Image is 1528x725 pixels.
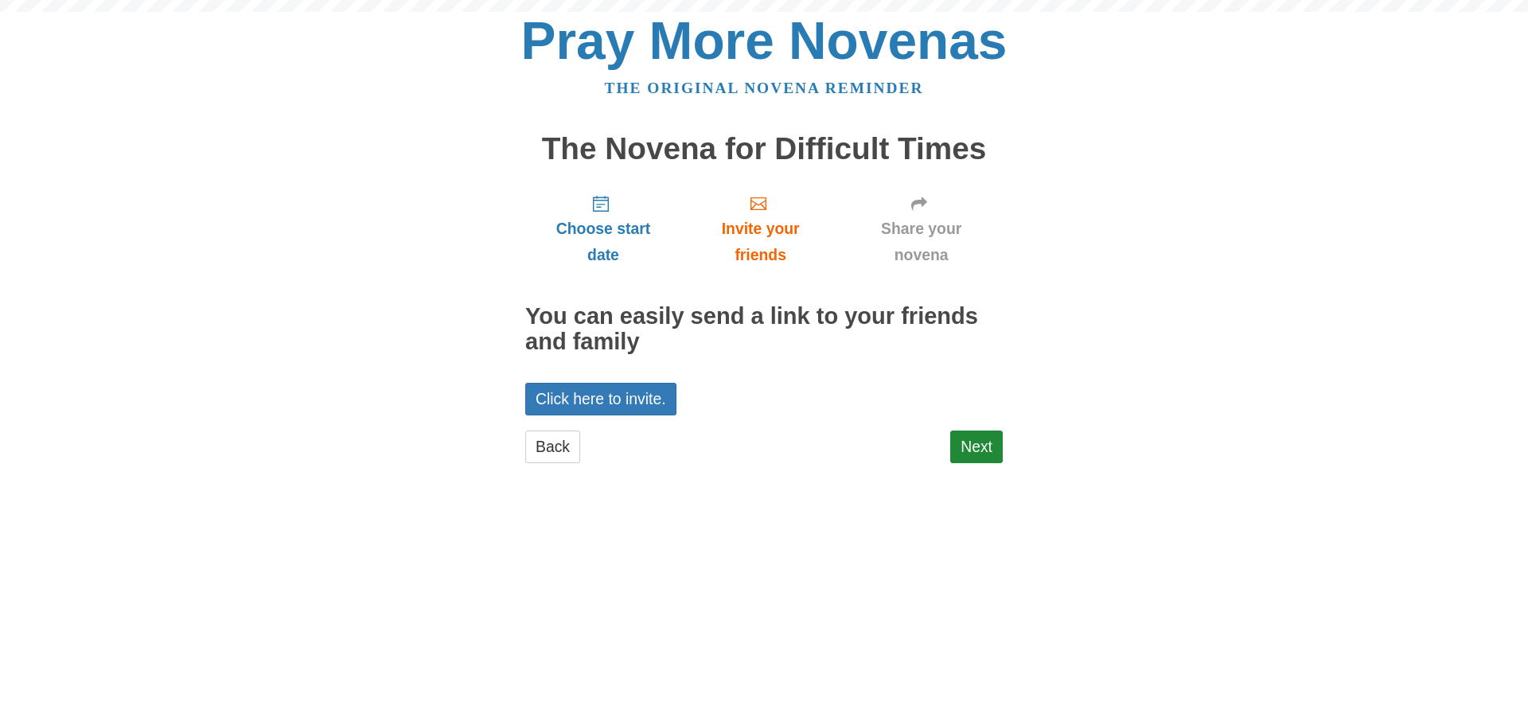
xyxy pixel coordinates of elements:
[605,80,924,96] a: The original novena reminder
[525,304,1003,355] h2: You can easily send a link to your friends and family
[525,132,1003,166] h1: The Novena for Difficult Times
[856,216,987,268] span: Share your novena
[525,431,580,463] a: Back
[681,181,840,276] a: Invite your friends
[525,181,681,276] a: Choose start date
[521,11,1008,70] a: Pray More Novenas
[525,383,676,415] a: Click here to invite.
[541,216,665,268] span: Choose start date
[697,216,824,268] span: Invite your friends
[950,431,1003,463] a: Next
[840,181,1003,276] a: Share your novena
